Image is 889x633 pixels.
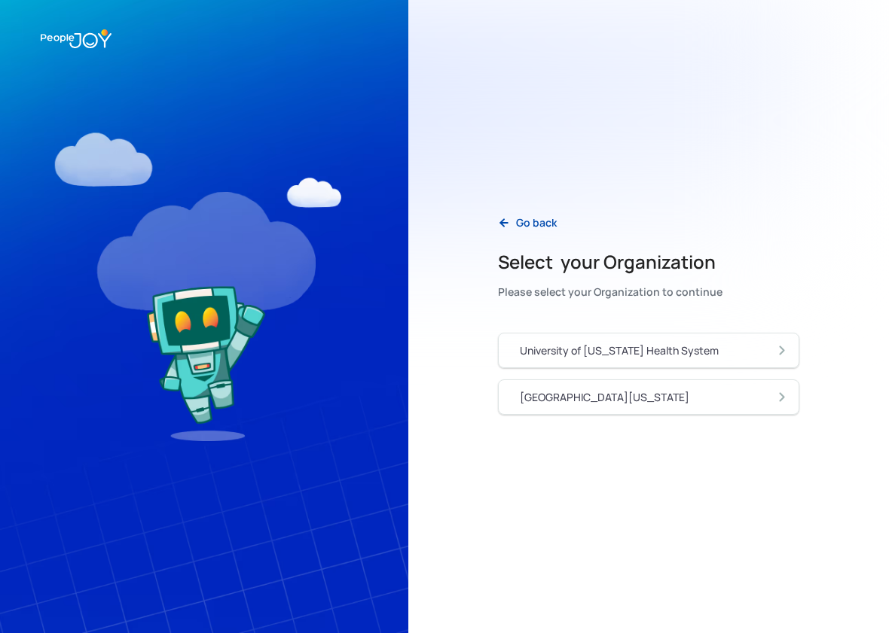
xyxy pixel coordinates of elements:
[486,207,569,238] a: Go back
[498,282,723,303] div: Please select your Organization to continue
[498,250,723,274] h2: Select your Organization
[516,215,557,230] div: Go back
[498,379,799,415] a: [GEOGRAPHIC_DATA][US_STATE]
[520,390,689,405] div: [GEOGRAPHIC_DATA][US_STATE]
[498,333,799,368] a: University of [US_STATE] Health System
[520,343,719,358] div: University of [US_STATE] Health System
